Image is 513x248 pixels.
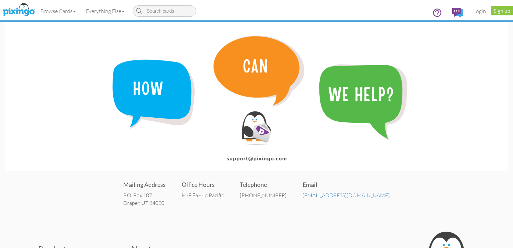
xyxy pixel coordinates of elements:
[240,192,287,199] div: [PHONE_NUMBER]
[5,22,508,171] img: contact-banner.png
[452,8,463,18] img: comments.svg
[123,192,166,207] address: P.O. Box 107 Draper, UT 84020
[182,192,224,199] div: M-F 8a - 4p Pacific
[182,181,224,188] h4: Office Hours
[133,5,196,17] input: Search cards
[123,181,166,188] h4: Mailing Address
[1,2,36,18] img: pixingo logo
[303,181,390,188] h4: Email
[240,181,287,188] h4: Telephone
[81,3,130,19] a: Everything Else
[491,6,513,15] a: Sign up
[35,3,81,19] a: Browse Cards
[468,3,491,19] a: Login
[303,192,390,199] a: [EMAIL_ADDRESS][DOMAIN_NAME]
